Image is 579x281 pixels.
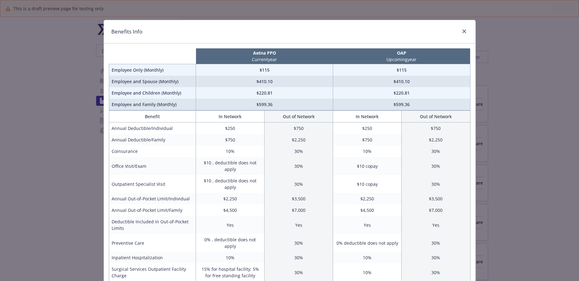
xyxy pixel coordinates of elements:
[109,216,196,234] td: Deductible Included in Out-of-Pocket Limits
[109,193,196,204] td: Annual Out-of-Pocket Limit/Individual
[333,193,402,204] td: $2,250
[196,123,265,134] td: $250
[333,123,402,134] td: $250
[109,145,196,157] td: Coinsurance
[334,50,469,56] p: OAP
[196,157,265,175] td: $10 , deductible does not apply
[402,216,470,234] td: Yes
[265,216,333,234] td: Yes
[196,216,265,234] td: Yes
[265,111,333,123] th: Out of Network
[265,123,333,134] td: $750
[265,175,333,193] td: 30%
[109,99,196,110] td: Employee and Family (Monthly)
[402,145,470,157] td: 30%
[196,87,333,99] td: $220.81
[265,157,333,175] td: 30%
[196,64,333,76] td: $115
[333,216,402,234] td: Yes
[109,64,196,76] td: Employee Only (Monthly)
[109,111,196,123] th: Benefit
[196,134,265,145] td: $750
[265,145,333,157] td: 30%
[461,28,468,35] a: close
[402,252,470,263] td: 30%
[196,234,265,252] td: 0% , deductible does not apply
[196,193,265,204] td: $2,250
[333,157,402,175] td: $10 copay
[109,234,196,252] td: Preventive Care
[196,76,333,87] td: $410.10
[196,204,265,216] td: $4,500
[109,123,196,134] td: Annual Deductible/Individual
[196,175,265,193] td: $10 , deductible does not apply
[265,204,333,216] td: $7,000
[333,87,470,99] td: $220.81
[333,204,402,216] td: $4,500
[402,204,470,216] td: $7,000
[333,76,470,87] td: $410.10
[402,111,470,123] th: Out of Network
[402,234,470,252] td: 30%
[333,234,402,252] td: 0% deductible does not apply
[333,134,402,145] td: $750
[196,99,333,110] td: $599.36
[109,134,196,145] td: Annual Deductible/Family
[265,252,333,263] td: 30%
[197,50,332,56] p: Aetna PPO
[109,252,196,263] td: Inpatient Hospitalization
[197,56,332,63] p: Current year
[109,76,196,87] td: Employee and Spouse (Monthly)
[333,175,402,193] td: $10 copay
[109,48,196,64] th: intentionally left blank
[402,157,470,175] td: 30%
[196,145,265,157] td: 10%
[333,111,402,123] th: In Network
[402,193,470,204] td: $3,500
[402,175,470,193] td: 30%
[111,28,142,36] h1: Benefits Info
[196,111,265,123] th: In Network
[109,175,196,193] td: Outpatient Specialist Visit
[402,123,470,134] td: $750
[265,134,333,145] td: $2,250
[109,204,196,216] td: Annual Out-of-Pocket Limit/Family
[109,87,196,99] td: Employee and Children (Monthly)
[333,145,402,157] td: 10%
[109,157,196,175] td: Office Visit/Exam
[334,56,469,63] p: Upcoming year
[196,252,265,263] td: 10%
[402,134,470,145] td: $2,250
[265,234,333,252] td: 30%
[333,252,402,263] td: 10%
[265,193,333,204] td: $3,500
[333,64,470,76] td: $115
[333,99,470,110] td: $599.36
